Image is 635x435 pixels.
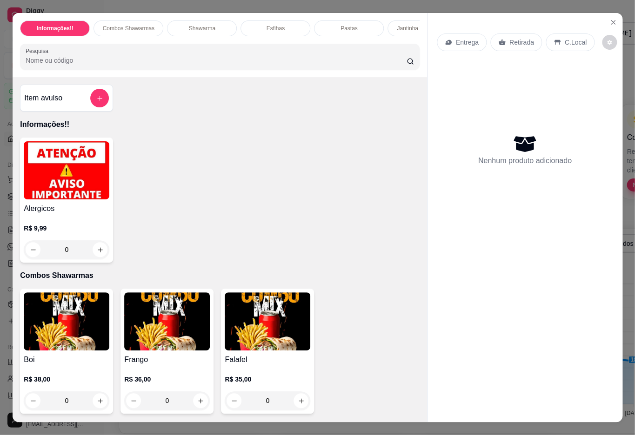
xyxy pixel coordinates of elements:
img: product-image [124,292,210,350]
p: Shawarma [20,421,420,432]
h4: Boi [24,354,109,365]
input: Pesquisa [26,56,407,65]
button: increase-product-quantity [93,242,107,257]
p: R$ 35,00 [225,375,310,384]
p: R$ 9,99 [24,224,109,233]
p: C.Local [565,38,587,47]
img: product-image [225,292,310,350]
p: Informações!! [36,25,73,32]
h4: Item avulso [24,92,62,104]
p: Entrega [456,38,479,47]
p: Combos Shawarmas [20,270,420,281]
p: R$ 38,00 [24,375,109,384]
img: product-image [24,292,109,350]
p: Esfihas [267,25,285,32]
p: Informações!! [20,119,420,130]
p: Jantinha Via Babush [397,25,448,32]
label: Pesquisa [26,47,52,55]
p: R$ 36,00 [124,375,210,384]
p: Retirada [509,38,534,47]
img: product-image [24,141,109,199]
button: add-separate-item [90,89,109,107]
h4: Alergicos [24,203,109,214]
h4: Falafel [225,354,310,365]
p: Combos Shawarmas [102,25,154,32]
button: Close [606,15,621,30]
button: decrease-product-quantity [602,35,617,50]
p: Nenhum produto adicionado [478,155,572,166]
p: Pastas [341,25,358,32]
h4: Frango [124,354,210,365]
button: decrease-product-quantity [26,242,40,257]
p: Shawarma [188,25,215,32]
